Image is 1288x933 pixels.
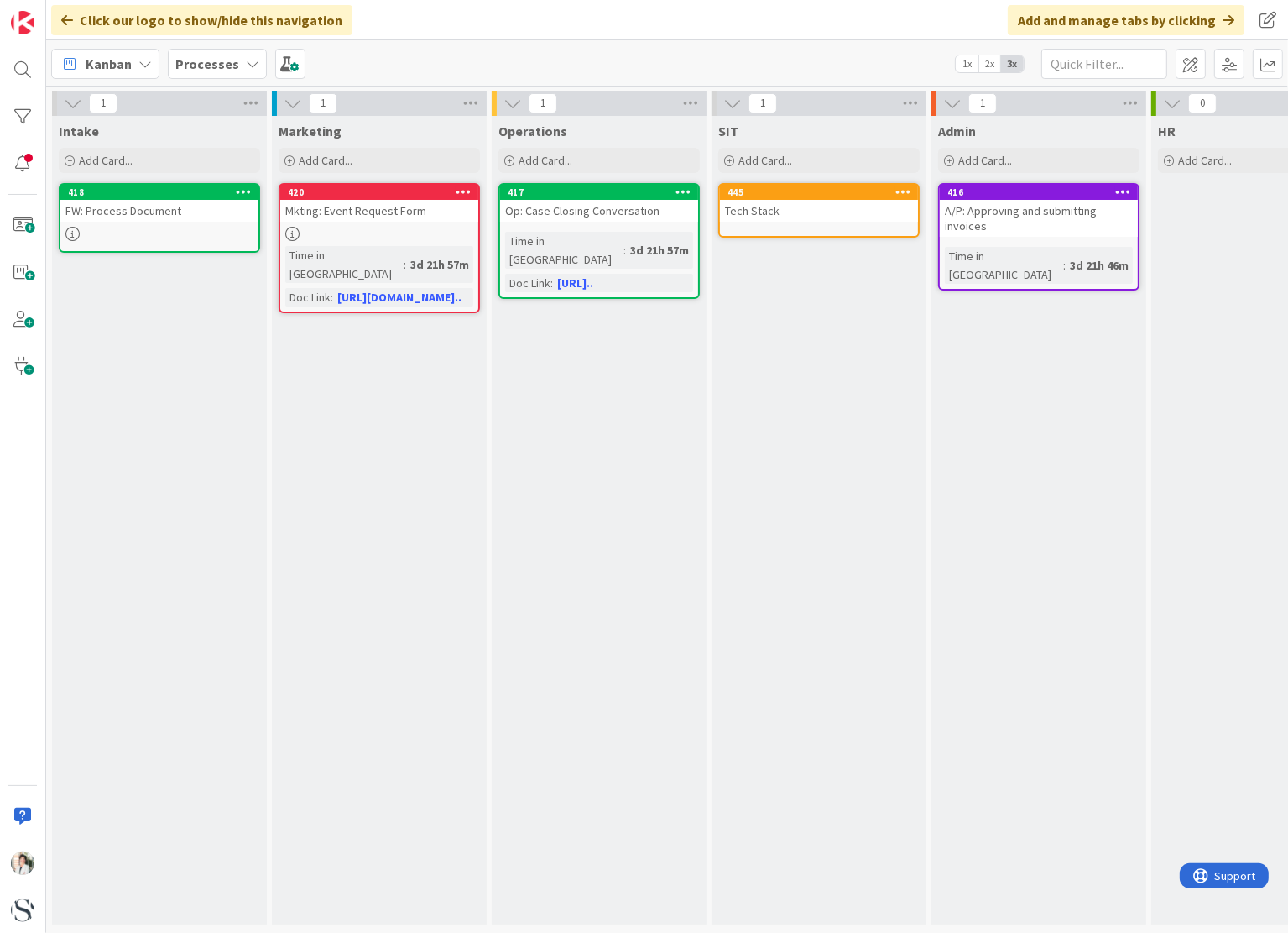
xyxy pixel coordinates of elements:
div: 418FW: Process Document [60,185,258,222]
div: 445 [720,185,918,200]
span: Operations [498,123,567,139]
div: 445 [727,186,918,198]
div: Time in [GEOGRAPHIC_DATA] [505,232,623,269]
div: Add and manage tabs by clicking [1008,5,1244,35]
div: Click our logo to show/hide this navigation [51,5,352,35]
span: 1 [748,93,777,113]
a: 420Mkting: Event Request FormTime in [GEOGRAPHIC_DATA]:3d 21h 57mDoc Link:[URL][DOMAIN_NAME].. [279,183,480,313]
div: 417Op: Case Closing Conversation [500,185,698,222]
div: Op: Case Closing Conversation [500,200,698,222]
span: : [623,241,626,259]
span: : [404,255,406,274]
span: 1 [309,93,337,113]
div: 3d 21h 57m [406,255,473,274]
span: HR [1158,123,1176,139]
span: Kanban [86,54,132,74]
div: 416 [940,185,1138,200]
div: 420 [288,186,478,198]
span: Add Card... [519,153,572,168]
img: KT [11,852,34,875]
span: Marketing [279,123,342,139]
div: Doc Link [285,288,331,307]
span: : [1063,256,1066,275]
div: FW: Process Document [60,200,258,222]
div: 416 [947,186,1138,198]
div: Tech Stack [720,200,918,222]
div: Time in [GEOGRAPHIC_DATA] [285,246,404,283]
div: A/P: Approving and submitting invoices [940,200,1138,237]
span: Add Card... [299,153,352,168]
a: 445Tech Stack [718,183,920,238]
span: : [331,288,333,307]
img: avatar [11,899,34,922]
div: 445Tech Stack [720,185,918,222]
a: [URL].. [557,275,593,291]
div: 420Mkting: Event Request Form [280,185,478,222]
span: 2x [978,55,1001,72]
span: 1x [956,55,978,72]
div: 418 [68,186,258,198]
div: Doc Link [505,274,550,292]
span: Add Card... [1178,153,1232,168]
span: 0 [1188,93,1217,113]
span: Add Card... [79,153,133,168]
div: Time in [GEOGRAPHIC_DATA] [945,247,1063,284]
img: Visit kanbanzone.com [11,11,34,34]
span: Support [35,3,76,23]
span: Add Card... [958,153,1012,168]
span: Intake [59,123,99,139]
span: 3x [1001,55,1024,72]
a: [URL][DOMAIN_NAME].. [337,290,461,305]
div: 3d 21h 46m [1066,256,1133,275]
div: 416A/P: Approving and submitting invoices [940,185,1138,237]
span: Admin [938,123,976,139]
span: Add Card... [738,153,792,168]
div: 418 [60,185,258,200]
span: 1 [89,93,117,113]
div: 420 [280,185,478,200]
span: 1 [529,93,557,113]
span: 1 [968,93,997,113]
div: 3d 21h 57m [626,241,693,259]
span: SIT [718,123,738,139]
div: Mkting: Event Request Form [280,200,478,222]
a: 416A/P: Approving and submitting invoicesTime in [GEOGRAPHIC_DATA]:3d 21h 46m [938,183,1139,291]
div: 417 [500,185,698,200]
b: Processes [175,55,239,72]
div: 417 [508,186,698,198]
span: : [550,274,553,292]
input: Quick Filter... [1041,49,1167,79]
a: 417Op: Case Closing ConversationTime in [GEOGRAPHIC_DATA]:3d 21h 57mDoc Link:[URL].. [498,183,700,299]
a: 418FW: Process Document [59,183,260,253]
